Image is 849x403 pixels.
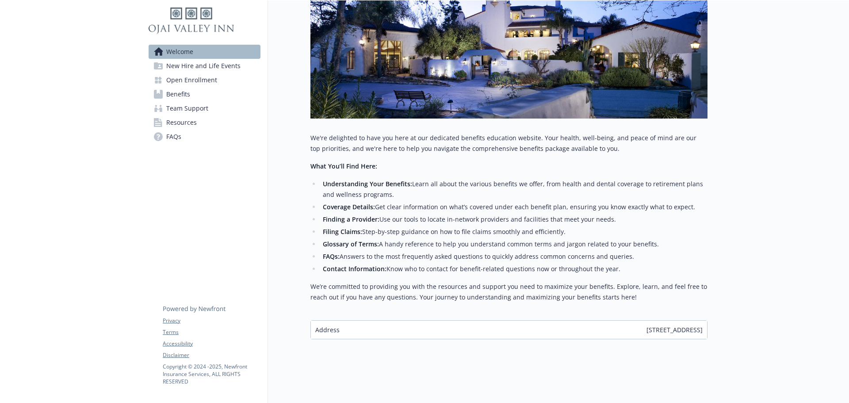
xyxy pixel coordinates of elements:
[149,73,260,87] a: Open Enrollment
[646,325,703,334] span: [STREET_ADDRESS]
[163,317,260,325] a: Privacy
[320,179,707,200] li: Learn all about the various benefits we offer, from health and dental coverage to retirement plan...
[323,240,379,248] strong: Glossary of Terms:
[166,130,181,144] span: FAQs
[166,59,241,73] span: New Hire and Life Events
[323,203,375,211] strong: Coverage Details:
[149,130,260,144] a: FAQs
[320,202,707,212] li: Get clear information on what’s covered under each benefit plan, ensuring you know exactly what t...
[310,162,377,170] strong: What You’ll Find Here:
[166,73,217,87] span: Open Enrollment
[323,215,379,223] strong: Finding a Provider:
[163,351,260,359] a: Disclaimer
[166,87,190,101] span: Benefits
[149,87,260,101] a: Benefits
[310,133,707,154] p: We're delighted to have you here at our dedicated benefits education website. Your health, well-b...
[166,101,208,115] span: Team Support
[149,101,260,115] a: Team Support
[166,45,193,59] span: Welcome
[310,281,707,303] p: We’re committed to providing you with the resources and support you need to maximize your benefit...
[320,239,707,249] li: A handy reference to help you understand common terms and jargon related to your benefits.
[149,45,260,59] a: Welcome
[149,59,260,73] a: New Hire and Life Events
[166,115,197,130] span: Resources
[163,340,260,348] a: Accessibility
[320,264,707,274] li: Know who to contact for benefit-related questions now or throughout the year.
[323,180,412,188] strong: Understanding Your Benefits:
[320,214,707,225] li: Use our tools to locate in-network providers and facilities that meet your needs.
[320,251,707,262] li: Answers to the most frequently asked questions to quickly address common concerns and queries.
[163,363,260,385] p: Copyright © 2024 - 2025 , Newfront Insurance Services, ALL RIGHTS RESERVED
[323,252,340,261] strong: FAQs:
[323,227,362,236] strong: Filing Claims:
[149,115,260,130] a: Resources
[315,325,340,334] span: Address
[320,226,707,237] li: Step-by-step guidance on how to file claims smoothly and efficiently.
[163,328,260,336] a: Terms
[323,265,386,273] strong: Contact Information:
